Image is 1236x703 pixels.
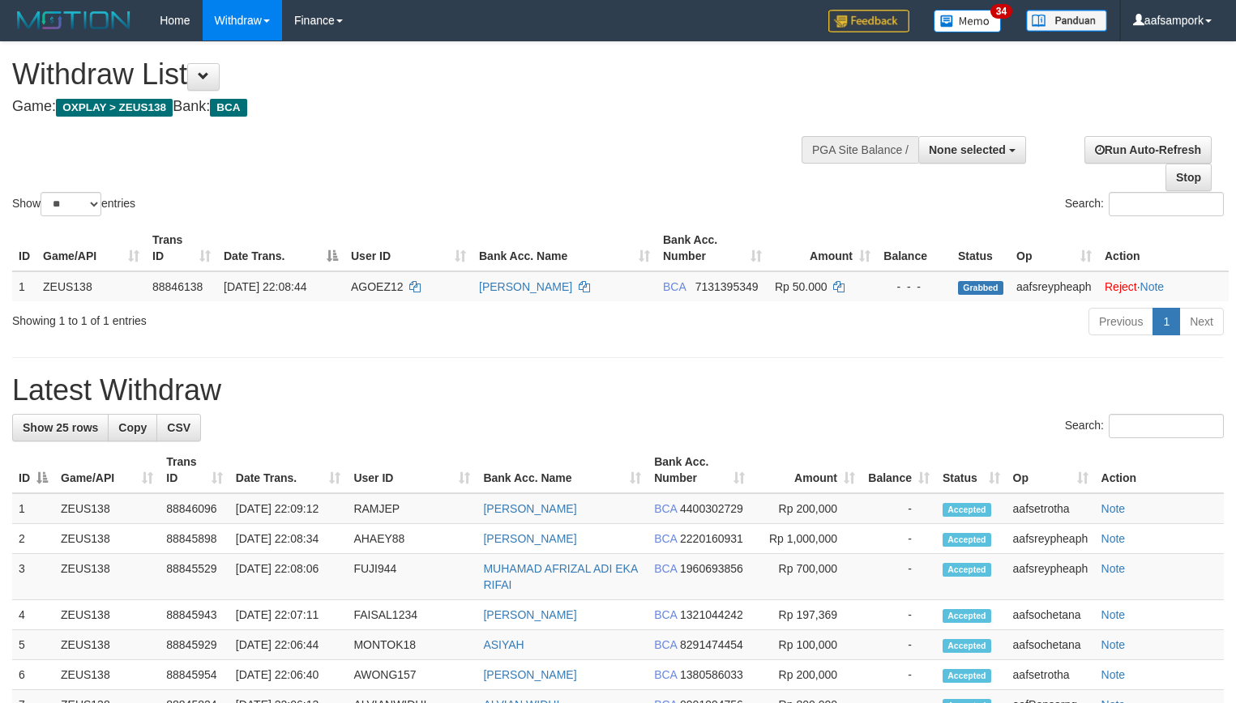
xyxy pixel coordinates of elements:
td: aafsochetana [1007,630,1095,660]
td: 88845529 [160,554,229,600]
h1: Withdraw List [12,58,808,91]
a: Previous [1088,308,1153,335]
span: Accepted [943,563,991,577]
img: MOTION_logo.png [12,8,135,32]
td: Rp 100,000 [751,630,862,660]
span: Grabbed [958,281,1003,295]
input: Search: [1109,192,1224,216]
span: Copy [118,421,147,434]
th: Amount: activate to sort column ascending [768,225,877,271]
th: ID [12,225,36,271]
a: Note [1101,668,1126,681]
a: Stop [1165,164,1212,191]
td: aafsetrotha [1007,493,1095,524]
a: Run Auto-Refresh [1084,136,1212,164]
td: [DATE] 22:08:06 [229,554,348,600]
th: Bank Acc. Number: activate to sort column ascending [648,447,751,493]
td: AHAEY88 [347,524,477,554]
th: Date Trans.: activate to sort column descending [217,225,344,271]
td: - [862,660,936,690]
td: FAISAL1234 [347,600,477,630]
a: Note [1101,502,1126,515]
span: Accepted [943,639,991,653]
div: PGA Site Balance / [802,136,918,164]
span: Rp 50.000 [775,280,828,293]
td: 1 [12,493,54,524]
th: Balance [877,225,952,271]
td: - [862,600,936,630]
span: Copy 2220160931 to clipboard [680,532,743,545]
td: 3 [12,554,54,600]
td: Rp 700,000 [751,554,862,600]
input: Search: [1109,414,1224,438]
span: 34 [990,4,1012,19]
td: RAMJEP [347,493,477,524]
td: ZEUS138 [54,600,160,630]
a: 1 [1153,308,1180,335]
td: FUJI944 [347,554,477,600]
th: Bank Acc. Name: activate to sort column ascending [477,447,648,493]
th: User ID: activate to sort column ascending [347,447,477,493]
span: CSV [167,421,190,434]
h4: Game: Bank: [12,99,808,115]
a: Note [1140,280,1165,293]
a: Note [1101,532,1126,545]
td: Rp 1,000,000 [751,524,862,554]
th: Action [1095,447,1224,493]
span: Copy 1960693856 to clipboard [680,562,743,575]
span: Copy 1321044242 to clipboard [680,608,743,621]
h1: Latest Withdraw [12,374,1224,407]
th: Trans ID: activate to sort column ascending [160,447,229,493]
td: 88846096 [160,493,229,524]
a: [PERSON_NAME] [483,502,576,515]
div: - - - [883,279,945,295]
a: [PERSON_NAME] [483,608,576,621]
span: Show 25 rows [23,421,98,434]
span: Accepted [943,669,991,683]
td: 88845954 [160,660,229,690]
span: [DATE] 22:08:44 [224,280,306,293]
td: ZEUS138 [54,554,160,600]
span: BCA [654,532,677,545]
th: Bank Acc. Number: activate to sort column ascending [656,225,768,271]
a: CSV [156,414,201,441]
td: Rp 200,000 [751,493,862,524]
th: Game/API: activate to sort column ascending [54,447,160,493]
td: - [862,493,936,524]
td: ZEUS138 [36,271,146,301]
span: BCA [654,502,677,515]
th: Date Trans.: activate to sort column ascending [229,447,348,493]
a: ASIYAH [483,638,524,651]
td: 4 [12,600,54,630]
th: Action [1098,225,1229,271]
th: ID: activate to sort column descending [12,447,54,493]
span: Copy 4400302729 to clipboard [680,502,743,515]
a: [PERSON_NAME] [483,532,576,545]
a: Note [1101,638,1126,651]
td: 88845943 [160,600,229,630]
td: AWONG157 [347,660,477,690]
span: Accepted [943,609,991,623]
td: aafsreypheaph [1007,554,1095,600]
span: BCA [654,608,677,621]
th: Trans ID: activate to sort column ascending [146,225,217,271]
td: [DATE] 22:06:40 [229,660,348,690]
td: ZEUS138 [54,660,160,690]
td: ZEUS138 [54,524,160,554]
td: 6 [12,660,54,690]
a: Copy [108,414,157,441]
td: aafsochetana [1007,600,1095,630]
th: Status [952,225,1010,271]
a: [PERSON_NAME] [479,280,572,293]
td: · [1098,271,1229,301]
td: aafsreypheaph [1010,271,1098,301]
td: Rp 200,000 [751,660,862,690]
a: Note [1101,608,1126,621]
a: MUHAMAD AFRIZAL ADI EKA RIFAI [483,562,637,591]
a: Next [1179,308,1224,335]
td: ZEUS138 [54,630,160,660]
th: Status: activate to sort column ascending [936,447,1007,493]
td: 2 [12,524,54,554]
span: Copy 8291474454 to clipboard [680,638,743,651]
td: 5 [12,630,54,660]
